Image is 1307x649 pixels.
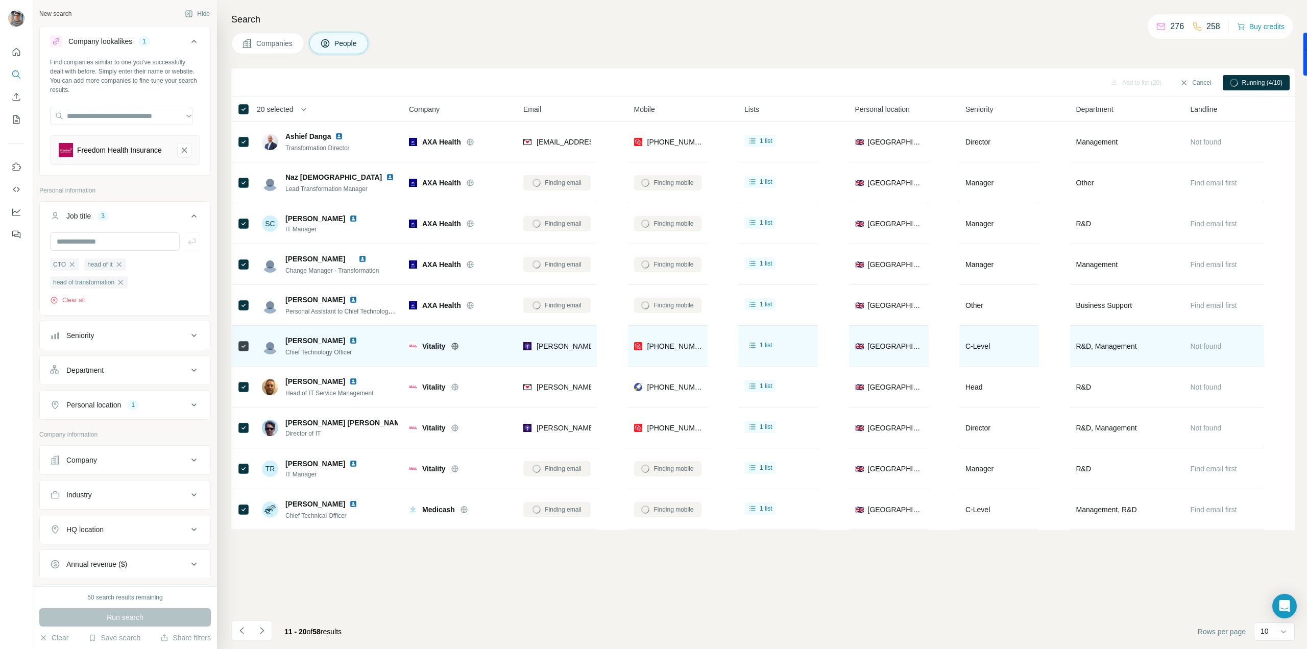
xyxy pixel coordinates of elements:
img: LinkedIn logo [349,214,357,223]
button: Share filters [160,633,211,643]
span: Find email first [1191,465,1237,473]
button: My lists [8,110,25,129]
span: [PHONE_NUMBER] [647,383,712,391]
img: LinkedIn logo [386,173,394,181]
span: [PERSON_NAME][EMAIL_ADDRESS][PERSON_NAME][DOMAIN_NAME] [537,383,776,391]
span: 🇬🇧 [855,504,864,515]
button: Dashboard [8,203,25,221]
div: 1 [127,400,139,410]
span: [PERSON_NAME] [285,499,345,509]
span: [GEOGRAPHIC_DATA] [868,382,923,392]
button: Cancel [1173,75,1218,90]
span: Find email first [1191,301,1237,309]
img: Logo of Vitality [409,424,417,432]
div: Department [66,365,104,375]
img: Avatar [8,10,25,27]
span: [GEOGRAPHIC_DATA] [868,178,923,188]
span: 58 [312,628,321,636]
span: 1 list [760,218,772,227]
div: 3 [97,211,109,221]
span: Vitality [422,382,446,392]
img: provider prospeo logo [634,423,642,433]
span: Vitality [422,341,446,351]
img: Logo of Vitality [409,383,417,391]
img: Logo of AXA Health [409,260,417,269]
p: 258 [1206,20,1220,33]
span: IT Manager [285,225,370,234]
span: 1 list [760,504,772,513]
img: provider prospeo logo [634,137,642,147]
span: Manager [965,179,994,187]
span: [GEOGRAPHIC_DATA] [868,504,923,515]
button: Personal location1 [40,393,210,417]
span: R&D [1076,464,1092,474]
span: [PERSON_NAME] [285,255,345,263]
span: AXA Health [422,137,461,147]
span: 🇬🇧 [855,259,864,270]
span: of [307,628,313,636]
h4: Search [231,12,1295,27]
span: Running (4/10) [1242,78,1282,87]
span: results [284,628,342,636]
span: CTO [53,260,66,269]
span: [PERSON_NAME][EMAIL_ADDRESS][PERSON_NAME][DOMAIN_NAME] [537,424,776,432]
span: Landline [1191,104,1218,114]
button: Enrich CSV [8,88,25,106]
span: 1 list [760,177,772,186]
div: Personal location [66,400,121,410]
img: LinkedIn logo [349,377,357,386]
span: Other [1076,178,1094,188]
span: R&D [1076,219,1092,229]
span: C-Level [965,342,990,350]
button: Quick start [8,43,25,61]
button: Buy credits [1237,19,1285,34]
span: Lead Transformation Manager [285,185,368,193]
div: Open Intercom Messenger [1272,594,1297,618]
span: Companies [256,38,294,49]
button: Navigate to previous page [231,620,252,641]
span: Company [409,104,440,114]
span: [PERSON_NAME] [285,213,345,224]
span: 🇬🇧 [855,464,864,474]
span: Find email first [1191,506,1237,514]
span: Management [1076,259,1118,270]
span: Lists [744,104,759,114]
button: Company [40,448,210,472]
span: 🇬🇧 [855,219,864,229]
img: Avatar [262,175,278,191]
button: Search [8,65,25,84]
button: Clear [39,633,68,643]
img: Logo of Vitality [409,465,417,473]
div: Company lookalikes [68,36,132,46]
img: Logo of AXA Health [409,301,417,309]
img: provider findymail logo [523,137,531,147]
button: Department [40,358,210,382]
span: AXA Health [422,219,461,229]
img: provider rocketreach logo [634,382,642,392]
div: Annual revenue ($) [66,559,127,569]
img: LinkedIn logo [349,336,357,345]
span: Find email first [1191,179,1237,187]
span: Ashief Danga [285,131,331,141]
img: Avatar [262,134,278,150]
span: 🇬🇧 [855,137,864,147]
span: 1 list [760,259,772,268]
span: 1 list [760,422,772,431]
span: C-Level [965,506,990,514]
img: LinkedIn logo [349,296,357,304]
span: [PHONE_NUMBER] [647,138,712,146]
span: [EMAIL_ADDRESS][DOMAIN_NAME] [537,138,658,146]
span: 🇬🇧 [855,382,864,392]
span: Director [965,138,990,146]
span: 1 list [760,381,772,391]
span: Personal Assistant to Chief Technology Officer [285,307,411,315]
span: AXA Health [422,178,461,188]
span: Personal location [855,104,910,114]
div: Job title [66,211,91,221]
span: Management, R&D [1076,504,1137,515]
div: HQ location [66,524,104,535]
span: 1 list [760,136,772,146]
span: Medicash [422,504,455,515]
p: Personal information [39,186,211,195]
div: Seniority [66,330,94,341]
